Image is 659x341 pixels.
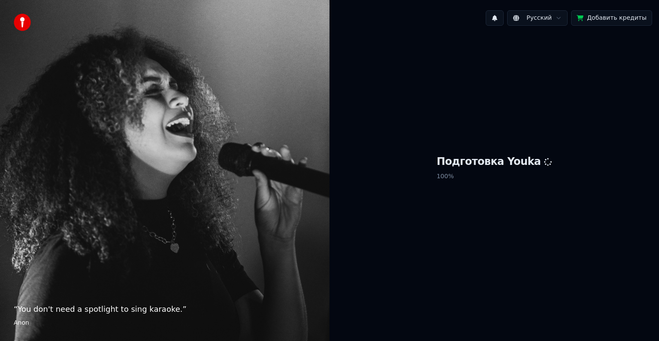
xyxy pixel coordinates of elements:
[14,319,316,327] footer: Anon
[437,169,552,184] p: 100 %
[14,303,316,315] p: “ You don't need a spotlight to sing karaoke. ”
[571,10,652,26] button: Добавить кредиты
[437,155,552,169] h1: Подготовка Youka
[14,14,31,31] img: youka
